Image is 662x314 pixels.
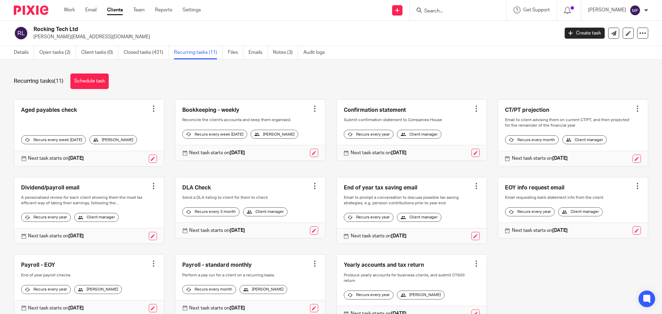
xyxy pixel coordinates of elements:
[565,28,605,39] a: Create task
[183,7,201,13] a: Settings
[21,135,86,144] div: Recurs every week [DATE]
[54,78,64,84] span: (11)
[512,155,568,162] p: Next task starts on
[14,6,48,15] img: Pixie
[243,207,288,216] div: Client manager
[39,46,76,59] a: Open tasks (2)
[182,130,247,139] div: Recurs every week [DATE]
[182,207,240,216] div: Recurs every 3 month
[344,130,393,139] div: Recurs every year
[21,213,71,222] div: Recurs every year
[74,285,122,294] div: [PERSON_NAME]
[81,46,118,59] a: Client tasks (0)
[230,228,245,233] strong: [DATE]
[228,46,243,59] a: Files
[28,155,84,162] p: Next task starts on
[68,156,84,161] strong: [DATE]
[397,291,445,300] div: [PERSON_NAME]
[230,306,245,311] strong: [DATE]
[68,234,84,238] strong: [DATE]
[391,150,407,155] strong: [DATE]
[588,7,626,13] p: [PERSON_NAME]
[523,8,550,12] span: Get Support
[351,233,407,239] p: Next task starts on
[505,135,559,144] div: Recurs every month
[552,156,568,161] strong: [DATE]
[14,26,28,40] img: svg%3E
[124,46,169,59] a: Closed tasks (431)
[85,7,97,13] a: Email
[189,305,245,312] p: Next task starts on
[552,228,568,233] strong: [DATE]
[14,78,64,85] h1: Recurring tasks
[273,46,298,59] a: Notes (3)
[351,149,407,156] p: Next task starts on
[249,46,268,59] a: Emails
[68,306,84,311] strong: [DATE]
[344,213,393,222] div: Recurs every year
[562,135,607,144] div: Client manager
[251,130,298,139] div: [PERSON_NAME]
[70,73,109,89] a: Schedule task
[107,7,123,13] a: Clients
[189,149,245,156] p: Next task starts on
[28,305,84,312] p: Next task starts on
[240,285,287,294] div: [PERSON_NAME]
[391,234,407,238] strong: [DATE]
[303,46,330,59] a: Audit logs
[28,233,84,239] p: Next task starts on
[397,213,441,222] div: Client manager
[74,213,119,222] div: Client manager
[630,5,641,16] img: svg%3E
[14,46,34,59] a: Details
[182,285,236,294] div: Recurs every month
[155,7,172,13] a: Reports
[133,7,145,13] a: Team
[33,26,450,33] h2: Rocking Tech Ltd
[89,135,137,144] div: [PERSON_NAME]
[505,207,555,216] div: Recurs every year
[230,150,245,155] strong: [DATE]
[174,46,223,59] a: Recurring tasks (11)
[397,130,441,139] div: Client manager
[64,7,75,13] a: Work
[424,8,486,14] input: Search
[189,227,245,234] p: Next task starts on
[512,227,568,234] p: Next task starts on
[33,33,554,40] p: [PERSON_NAME][EMAIL_ADDRESS][DOMAIN_NAME]
[558,207,603,216] div: Client manager
[344,291,393,300] div: Recurs every year
[21,285,71,294] div: Recurs every year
